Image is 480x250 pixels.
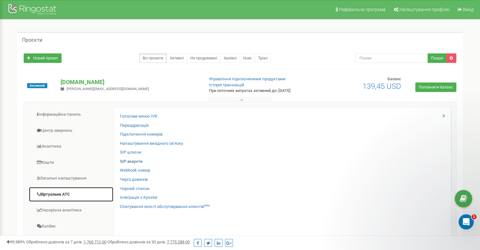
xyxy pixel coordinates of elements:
[471,214,477,219] span: 1
[84,240,106,244] u: 1 760 712,00
[120,195,157,201] a: Інтеграція з Kyivstar
[339,7,386,12] span: Реферальна програма
[6,240,25,244] span: 99,989%
[26,240,106,244] span: Оброблено дзвінків за 7 днів :
[166,53,187,63] a: Активні
[29,171,114,186] a: Загальні налаштування
[29,107,114,122] a: Інформаційна панель
[120,149,141,155] a: SIP шлюзи
[120,113,157,119] a: Голосове меню IVR
[187,53,221,63] a: Не продовжені
[67,87,149,91] span: [PERSON_NAME][EMAIL_ADDRESS][DOMAIN_NAME]
[120,141,183,147] a: Налаштування вихідного зв’язку
[27,83,47,88] span: Активний
[120,123,149,129] a: Переадресація
[29,187,114,202] a: Віртуальна АТС
[29,155,114,170] a: Кошти
[29,139,114,154] a: Аналiтика
[120,159,143,165] a: SIP акаунти
[61,78,199,86] p: [DOMAIN_NAME]
[120,177,148,183] a: Черга дзвінків
[388,76,401,81] span: Баланс
[240,53,255,63] a: Нові
[29,203,114,218] a: Наскрізна аналітика
[120,204,210,210] a: Опитування якості обслуговування клієнтівbeta
[29,219,114,234] a: Колбек
[29,123,114,138] a: Центр звернень
[120,186,150,192] a: Чорний список
[255,53,271,63] a: Тріал
[463,7,474,12] span: Вихід
[167,240,190,244] u: 7 775 288,00
[220,53,240,63] a: Архівні
[120,131,163,137] a: Підключення номерів
[428,53,447,63] button: Пошук
[209,76,286,81] a: Управління підключеними продуктами
[363,82,401,91] span: 139,45 USD
[22,37,42,43] h5: Проєкти
[24,53,62,63] a: Новий проєкт
[415,82,456,92] a: Поповнити баланс
[442,113,445,119] a: X
[204,204,210,207] sup: beta
[107,240,190,244] span: Оброблено дзвінків за 30 днів :
[209,82,244,87] a: Історія транзакцій
[400,7,449,12] span: Налаштування профілю
[209,88,310,94] p: При поточних витратах активний до: [DATE]
[139,53,167,63] a: Всі проєкти
[355,53,428,63] input: Пошук
[459,214,474,229] iframe: Intercom live chat
[120,168,150,174] a: Webhook номер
